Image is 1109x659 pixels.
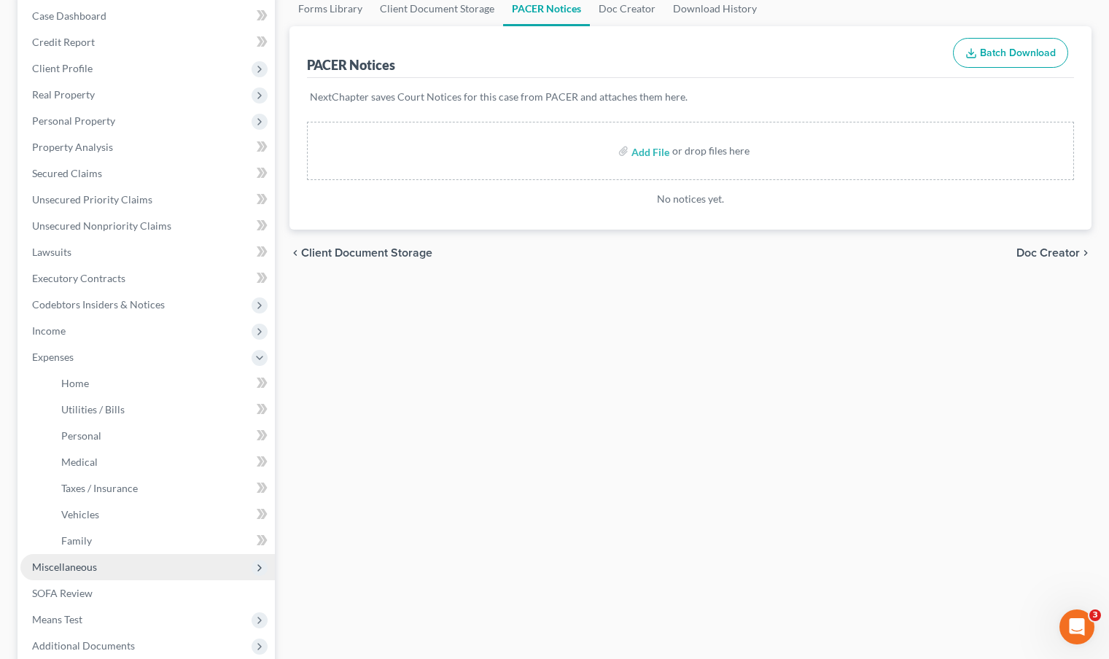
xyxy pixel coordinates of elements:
a: Unsecured Nonpriority Claims [20,213,275,239]
span: Medical [61,456,98,468]
a: Property Analysis [20,134,275,160]
span: Miscellaneous [32,561,97,573]
span: Property Analysis [32,141,113,153]
a: Utilities / Bills [50,397,275,423]
a: Medical [50,449,275,475]
a: Unsecured Priority Claims [20,187,275,213]
div: or drop files here [672,144,750,158]
a: Personal [50,423,275,449]
span: SOFA Review [32,587,93,599]
span: Doc Creator [1016,247,1080,259]
span: Batch Download [980,47,1056,59]
i: chevron_right [1080,247,1092,259]
span: Unsecured Nonpriority Claims [32,219,171,232]
a: Home [50,370,275,397]
button: Batch Download [953,38,1068,69]
a: Lawsuits [20,239,275,265]
span: Income [32,324,66,337]
a: Family [50,528,275,554]
button: Doc Creator chevron_right [1016,247,1092,259]
a: Case Dashboard [20,3,275,29]
span: Executory Contracts [32,272,125,284]
i: chevron_left [289,247,301,259]
span: Family [61,534,92,547]
span: Client Profile [32,62,93,74]
button: chevron_left Client Document Storage [289,247,432,259]
span: Home [61,377,89,389]
a: SOFA Review [20,580,275,607]
span: Credit Report [32,36,95,48]
a: Vehicles [50,502,275,528]
a: Secured Claims [20,160,275,187]
span: Lawsuits [32,246,71,258]
div: PACER Notices [307,56,395,74]
span: Real Property [32,88,95,101]
span: Secured Claims [32,167,102,179]
span: Taxes / Insurance [61,482,138,494]
span: Personal [61,429,101,442]
span: Means Test [32,613,82,625]
p: NextChapter saves Court Notices for this case from PACER and attaches them here. [310,90,1071,104]
span: Additional Documents [32,639,135,652]
span: 3 [1089,609,1101,621]
span: Utilities / Bills [61,403,125,416]
span: Personal Property [32,114,115,127]
span: Codebtors Insiders & Notices [32,298,165,311]
iframe: Intercom live chat [1059,609,1094,644]
span: Case Dashboard [32,9,106,22]
a: Executory Contracts [20,265,275,292]
span: Vehicles [61,508,99,520]
span: Expenses [32,351,74,363]
a: Taxes / Insurance [50,475,275,502]
span: Unsecured Priority Claims [32,193,152,206]
span: Client Document Storage [301,247,432,259]
p: No notices yet. [307,192,1074,206]
a: Credit Report [20,29,275,55]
